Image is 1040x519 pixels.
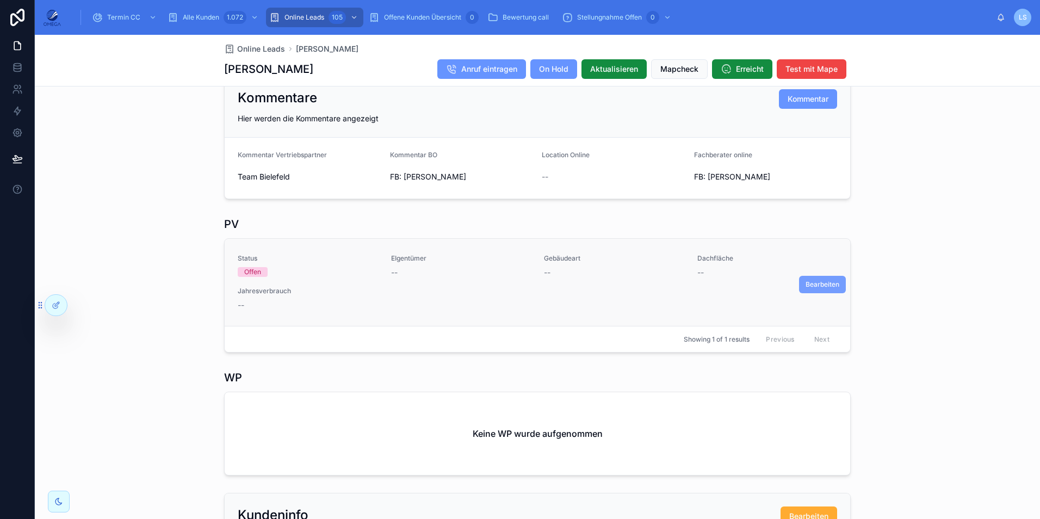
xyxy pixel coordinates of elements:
[484,8,556,27] a: Bewertung call
[107,13,140,22] span: Termin CC
[329,11,346,24] div: 105
[542,151,590,159] span: Location Online
[697,254,838,263] span: Dachfläche
[44,9,61,26] img: App logo
[238,151,327,159] span: Kommentar Vertriebspartner
[544,267,550,278] span: --
[646,11,659,24] div: 0
[238,114,379,123] span: Hier werden die Kommentare angezeigt
[224,217,239,232] h1: PV
[651,59,708,79] button: Mapcheck
[224,44,285,54] a: Online Leads
[391,254,531,263] span: EIgentümer
[684,335,750,344] span: Showing 1 of 1 results
[473,427,603,440] h2: Keine WP wurde aufgenommen
[266,8,363,27] a: Online Leads105
[238,287,378,295] span: Jahresverbrauch
[559,8,677,27] a: Stellungnahme Offen0
[736,64,764,75] span: Erreicht
[238,171,381,182] span: Team Bielefeld
[238,89,317,107] h2: Kommentare
[539,64,568,75] span: On Hold
[296,44,358,54] a: [PERSON_NAME]
[384,13,461,22] span: Offene Kunden Übersicht
[590,64,638,75] span: Aktualisieren
[694,151,752,159] span: Fachberater online
[542,171,548,182] span: --
[366,8,482,27] a: Offene Kunden Übersicht0
[224,61,313,77] h1: [PERSON_NAME]
[544,254,684,263] span: Gebäudeart
[788,94,828,104] span: Kommentar
[785,64,838,75] span: Test mit Mape
[581,59,647,79] button: Aktualisieren
[777,59,846,79] button: Test mit Mape
[577,13,642,22] span: Stellungnahme Offen
[237,44,285,54] span: Online Leads
[284,13,324,22] span: Online Leads
[503,13,549,22] span: Bewertung call
[391,267,398,278] span: --
[806,280,839,289] span: Bearbeiten
[694,171,838,182] span: FB: [PERSON_NAME]
[799,276,846,293] button: Bearbeiten
[183,13,219,22] span: Alle Kunden
[390,151,437,159] span: Kommentar BO
[238,300,244,311] span: --
[1019,13,1027,22] span: LS
[437,59,526,79] button: Anruf eintragen
[697,267,704,278] span: --
[224,370,242,385] h1: WP
[712,59,772,79] button: Erreicht
[70,5,996,29] div: scrollable content
[224,11,246,24] div: 1.072
[89,8,162,27] a: Termin CC
[390,171,534,182] span: FB: [PERSON_NAME]
[660,64,698,75] span: Mapcheck
[238,254,378,263] span: Status
[244,267,261,277] div: Offen
[530,59,577,79] button: On Hold
[466,11,479,24] div: 0
[461,64,517,75] span: Anruf eintragen
[779,89,837,109] button: Kommentar
[164,8,264,27] a: Alle Kunden1.072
